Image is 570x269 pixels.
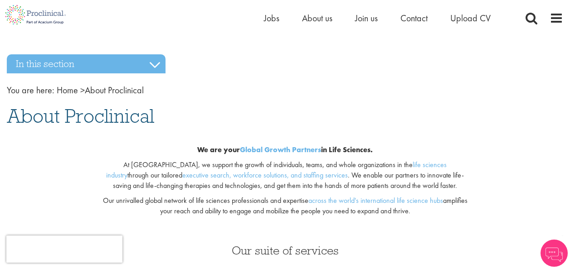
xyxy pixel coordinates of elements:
[302,12,332,24] a: About us
[400,12,428,24] a: Contact
[355,12,378,24] a: Join us
[106,160,447,180] a: life sciences industry
[80,84,85,96] span: >
[57,84,144,96] span: About Proclinical
[7,54,166,73] h3: In this section
[264,12,279,24] a: Jobs
[182,170,348,180] a: executive search, workforce solutions, and staffing services
[7,84,54,96] span: You are here:
[197,145,373,154] b: We are your in Life Sciences.
[450,12,491,24] a: Upload CV
[102,160,468,191] p: At [GEOGRAPHIC_DATA], we support the growth of individuals, teams, and whole organizations in the...
[7,245,563,256] h3: Our suite of services
[6,235,122,263] iframe: reCAPTCHA
[240,145,321,154] a: Global Growth Partners
[541,240,568,267] img: Chatbot
[7,104,154,128] span: About Proclinical
[102,196,468,216] p: Our unrivalled global network of life sciences professionals and expertise amplifies your reach a...
[308,196,443,205] a: across the world's international life science hubs
[57,84,78,96] a: breadcrumb link to Home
